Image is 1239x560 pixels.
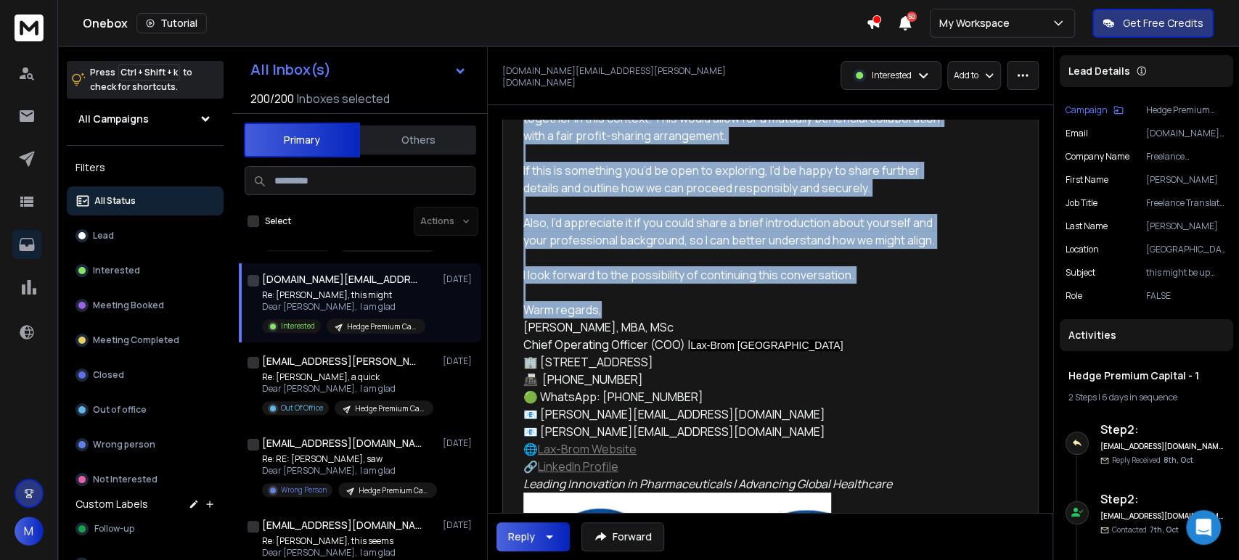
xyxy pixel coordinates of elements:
h6: Step 2 : [1100,421,1227,438]
p: Dear [PERSON_NAME], I am glad [262,465,436,477]
p: My Workspace [939,16,1015,30]
span: 50 [907,12,917,22]
p: Re: [PERSON_NAME], this might [262,289,425,301]
h3: Custom Labels [75,497,148,511]
div: Open Intercom Messenger [1186,510,1221,545]
span: 200 / 200 [250,90,294,107]
a: Lax-Brom Website [538,441,637,457]
button: Not Interested [67,465,224,494]
p: Interested [281,321,315,332]
p: [DOMAIN_NAME][EMAIL_ADDRESS][PERSON_NAME][DOMAIN_NAME] [1146,128,1227,139]
h1: [EMAIL_ADDRESS][DOMAIN_NAME] [262,436,422,450]
button: All Inbox(s) [239,55,478,84]
a: LinkedIn Profile [538,458,618,474]
button: Lead [67,221,224,250]
p: [GEOGRAPHIC_DATA], [GEOGRAPHIC_DATA] [1146,244,1227,255]
p: Freelance translator/interpreter [1146,151,1227,162]
h3: Filters [67,157,224,178]
p: Press to check for shortcuts. [90,65,192,94]
button: Primary [244,123,360,157]
p: Meeting Completed [93,334,179,346]
p: Interested [93,265,140,276]
p: Subject [1066,267,1095,279]
div: Chief Operating Officer (COO) | [523,336,947,353]
div: | [1068,392,1224,403]
div: 📠 [PHONE_NUMBER] [523,371,947,388]
h1: All Campaigns [78,112,149,126]
span: 6 days in sequence [1102,391,1177,403]
button: Interested [67,256,224,285]
div: Onebox [83,13,866,33]
button: Forward [581,522,664,551]
button: Others [360,124,476,156]
span: Follow-up [94,523,134,535]
div: [PERSON_NAME], MBA, MSc [523,318,947,336]
p: Re: [PERSON_NAME], a quick [262,371,433,383]
h6: [EMAIL_ADDRESS][DOMAIN_NAME][MEDICAL_DATA] [1100,511,1227,522]
div: 🌐 [523,440,947,458]
button: M [15,516,44,545]
p: First Name [1066,174,1108,186]
p: Lead Details [1068,64,1130,78]
div: 📧 [PERSON_NAME][EMAIL_ADDRESS][DOMAIN_NAME] [523,405,947,423]
button: All Campaigns [67,104,224,133]
button: Meeting Booked [67,291,224,320]
p: Last Name [1066,221,1108,232]
p: Location [1066,244,1099,255]
p: Reply Received [1112,455,1193,466]
button: Wrong person [67,430,224,459]
p: Get Free Credits [1123,16,1203,30]
button: Follow-up [67,514,224,543]
p: Meeting Booked [93,300,164,311]
p: Campaign [1066,104,1108,116]
p: Wrong Person [281,485,327,495]
button: Closed [67,361,224,390]
div: 🏢 [STREET_ADDRESS] [523,353,947,371]
p: Hedge Premium Capital - 1 [1146,104,1227,116]
p: Dear [PERSON_NAME], I am glad [262,383,433,395]
p: Hedge Premium Capital - 1 [355,403,425,414]
div: Activities [1060,319,1233,351]
p: Out Of Office [281,403,323,413]
div: 🟢 WhatsApp: [PHONE_NUMBER] [523,388,947,405]
div: Reply [508,530,535,544]
em: Leading Innovation in Pharmaceuticals | Advancing Global Healthcare [523,476,892,492]
span: Ctrl + Shift + k [118,64,180,81]
p: Contacted [1112,524,1179,535]
h1: Hedge Premium Capital - 1 [1068,368,1224,383]
p: Not Interested [93,474,158,485]
button: Reply [496,522,570,551]
p: Wrong person [93,439,155,450]
h6: Step 2 : [1100,490,1227,508]
p: Add to [954,70,978,81]
p: [PERSON_NAME] [1146,174,1227,186]
p: [DATE] [443,355,475,367]
button: Meeting Completed [67,326,224,355]
div: If this is something you’d be open to exploring, I’d be happy to share further details and outlin... [523,162,947,197]
p: Re: RE: [PERSON_NAME], saw [262,453,436,465]
button: Campaign [1066,104,1124,116]
p: Hedge Premium Capital - 1 [347,321,417,332]
p: [DATE] [443,437,475,449]
button: All Status [67,186,224,215]
p: Dear [PERSON_NAME], I am glad [262,547,425,559]
span: 8th, Oct [1164,455,1193,465]
p: [DATE] [443,519,475,531]
p: Job title [1066,197,1097,209]
p: Company Name [1066,151,1129,162]
p: FALSE [1146,290,1227,302]
h1: [DOMAIN_NAME][EMAIL_ADDRESS][PERSON_NAME][DOMAIN_NAME] [262,272,422,287]
p: All Status [94,195,136,207]
p: Role [1066,290,1082,302]
div: I look forward to the possibility of continuing this conversation. [523,266,947,284]
button: Tutorial [136,13,207,33]
label: Select [265,215,291,227]
div: Warm regards, [523,301,947,318]
button: Get Free Credits [1092,9,1214,38]
p: Hedge Premium Capital - 1 [359,485,428,496]
h1: [EMAIL_ADDRESS][DOMAIN_NAME] [262,518,422,532]
div: 📧 [PERSON_NAME][EMAIL_ADDRESS][DOMAIN_NAME] [523,423,947,440]
button: Out of office [67,395,224,424]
